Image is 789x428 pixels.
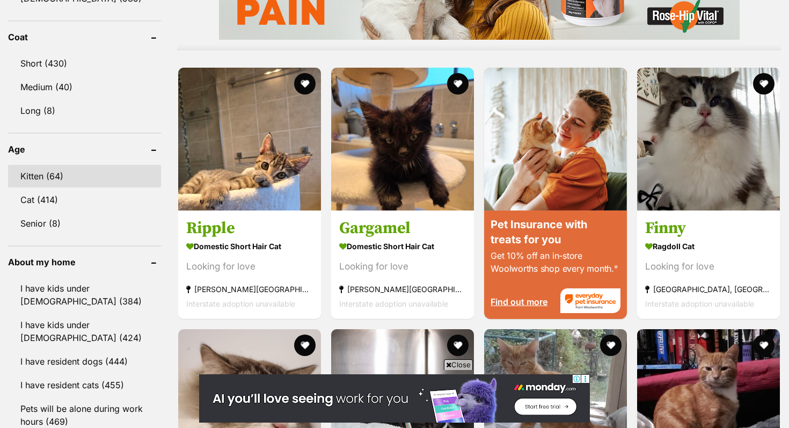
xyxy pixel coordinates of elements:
div: Looking for love [339,259,466,274]
div: Looking for love [645,259,772,274]
button: favourite [753,73,775,95]
a: I have resident cats (455) [8,374,161,396]
button: favourite [447,73,469,95]
a: Long (8) [8,99,161,122]
span: Close [444,359,473,370]
a: I have resident dogs (444) [8,350,161,373]
a: I have kids under [DEMOGRAPHIC_DATA] (424) [8,314,161,349]
span: Interstate adoption unavailable [339,299,448,308]
div: Looking for love [186,259,313,274]
img: Finny - Ragdoll Cat [637,68,780,211]
a: Ripple Domestic Short Hair Cat Looking for love [PERSON_NAME][GEOGRAPHIC_DATA], [GEOGRAPHIC_DATA]... [178,210,321,319]
strong: Domestic Short Hair Cat [186,238,313,254]
h3: Gargamel [339,218,466,238]
a: Gargamel Domestic Short Hair Cat Looking for love [PERSON_NAME][GEOGRAPHIC_DATA], [GEOGRAPHIC_DAT... [331,210,474,319]
button: favourite [753,335,775,356]
h3: Finny [645,218,772,238]
a: I have kids under [DEMOGRAPHIC_DATA] (384) [8,277,161,313]
button: favourite [294,73,316,95]
img: Ripple - Domestic Short Hair Cat [178,68,321,211]
span: Interstate adoption unavailable [186,299,295,308]
header: About my home [8,257,161,267]
button: favourite [447,335,469,356]
iframe: Advertisement [199,374,590,423]
a: Finny Ragdoll Cat Looking for love [GEOGRAPHIC_DATA], [GEOGRAPHIC_DATA] Interstate adoption unava... [637,210,780,319]
a: Cat (414) [8,188,161,211]
span: Interstate adoption unavailable [645,299,754,308]
img: Gargamel - Domestic Short Hair Cat [331,68,474,211]
h3: Ripple [186,218,313,238]
a: Short (430) [8,52,161,75]
button: favourite [294,335,316,356]
strong: [PERSON_NAME][GEOGRAPHIC_DATA], [GEOGRAPHIC_DATA] [339,282,466,296]
strong: [PERSON_NAME][GEOGRAPHIC_DATA], [GEOGRAPHIC_DATA] [186,282,313,296]
header: Age [8,144,161,154]
a: Senior (8) [8,212,161,235]
header: Coat [8,32,161,42]
strong: Ragdoll Cat [645,238,772,254]
strong: Domestic Short Hair Cat [339,238,466,254]
a: Kitten (64) [8,165,161,187]
strong: [GEOGRAPHIC_DATA], [GEOGRAPHIC_DATA] [645,282,772,296]
a: Medium (40) [8,76,161,98]
button: favourite [600,335,622,356]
